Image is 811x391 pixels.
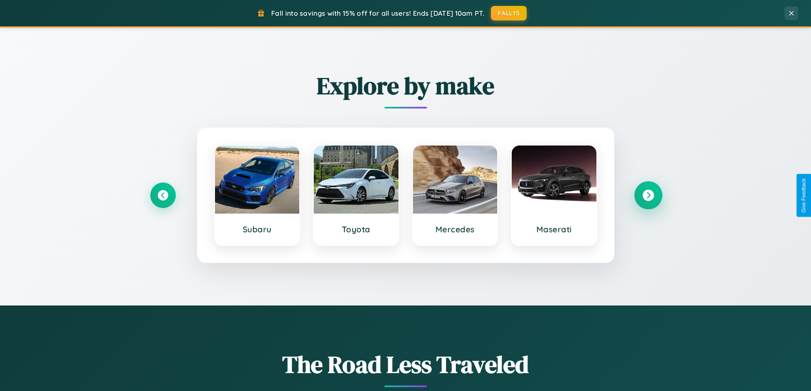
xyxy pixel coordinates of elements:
[520,224,588,234] h3: Maserati
[271,9,484,17] span: Fall into savings with 15% off for all users! Ends [DATE] 10am PT.
[150,348,661,381] h1: The Road Less Traveled
[224,224,291,234] h3: Subaru
[150,69,661,102] h2: Explore by make
[801,178,807,213] div: Give Feedback
[421,224,489,234] h3: Mercedes
[322,224,390,234] h3: Toyota
[491,6,527,20] button: FALL15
